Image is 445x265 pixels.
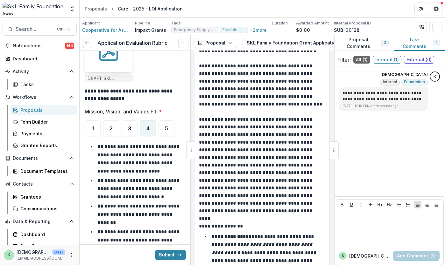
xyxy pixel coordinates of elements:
[3,23,77,36] button: Search...
[135,27,166,33] p: Impact Grants
[357,201,365,208] button: Italicize
[337,56,351,64] p: Filter:
[146,126,150,131] span: 4
[56,26,71,33] div: Ctrl + K
[434,75,436,79] div: kristen
[20,81,72,88] div: Tasks
[222,28,245,32] span: Flexible Emergency Cash Assistance
[174,28,215,32] span: Emergency Supply Distribution & Rapid Response Meals via CBO's
[296,27,310,33] p: $0.00
[10,105,77,115] a: Proposals
[404,80,425,84] span: Foundation
[92,126,94,131] span: 1
[20,142,72,149] div: Grantee Reports
[20,243,72,249] div: Data Report
[380,71,428,78] p: [DEMOGRAPHIC_DATA]
[404,56,434,64] span: External ( 0 )
[338,201,346,208] button: Bold
[178,38,188,48] button: Options
[13,181,67,187] span: Contacts
[385,201,393,208] button: Heading 2
[20,194,72,200] div: Grantees
[20,168,72,174] div: Document Templates
[165,126,168,131] span: 5
[10,203,77,214] a: Communications
[353,56,370,64] span: All ( 1 )
[373,56,401,64] span: Internal ( 1 )
[13,219,67,224] span: Data & Reporting
[433,201,440,208] button: Align Right
[20,107,72,113] div: Proposals
[3,3,65,15] img: SKL Family Foundation logo
[17,249,50,255] p: [DEMOGRAPHIC_DATA]
[243,38,359,48] button: SKL Family Foundation Grant Application
[3,92,77,102] button: Open Workflows
[10,192,77,202] a: Grantees
[3,216,77,227] button: Open Data & Reporting
[334,20,371,26] p: Internal Proposal ID
[20,205,72,212] div: Communications
[436,40,437,45] span: 1
[384,40,386,45] span: 0
[20,130,72,137] div: Payments
[135,20,150,26] p: Pipeline
[97,40,167,46] h3: Application Evaluation Rubric
[10,241,77,251] a: Data Report
[349,253,391,259] p: [DEMOGRAPHIC_DATA]
[10,140,77,151] a: Grantee Reports
[68,3,77,15] button: Open entity switcher
[85,5,107,12] div: Proposals
[10,229,77,240] a: Dashboard
[13,69,67,74] span: Activity
[171,20,181,26] p: Tags
[395,201,403,208] button: Bullet List
[82,20,100,26] p: Applicant
[88,76,130,81] span: DRAFT SKL Appendix F (Revised [DATE]).docx.pdf
[342,254,344,257] div: kristen
[3,53,77,64] a: Dashboard
[383,80,397,84] span: Internal
[334,35,394,51] button: Proposal Comments
[65,43,74,49] span: 144
[10,79,77,90] a: Tasks
[82,4,109,13] a: Proposals
[404,201,412,208] button: Ordered List
[52,249,65,255] p: User
[85,24,132,82] div: DRAFT SKL Appendix F (Revised [DATE]).docx.pdf
[423,201,431,208] button: Align Center
[3,153,77,163] button: Open Documents
[394,35,445,51] button: Task Comments
[13,156,67,161] span: Documents
[17,255,65,261] p: [EMAIL_ADDRESS][DOMAIN_NAME]
[20,231,72,238] div: Dashboard
[82,4,185,13] nav: breadcrumb
[334,27,360,33] p: SUB-00128
[3,41,77,51] button: Notifications144
[128,126,131,131] span: 3
[296,20,329,26] p: Awarded Amount
[13,43,65,49] span: Notifications
[20,119,72,125] div: Form Builder
[393,251,440,261] button: Add Comment
[376,201,384,208] button: Heading 1
[430,3,442,15] button: Get Help
[68,251,75,259] button: More
[367,201,374,208] button: Strike
[194,38,237,48] button: Proposal
[109,126,113,131] span: 2
[343,104,424,108] p: [DATE] 12:10 PM • a few seconds ago
[155,250,186,260] button: Submit
[118,5,183,12] div: Care - 2025 - LOI Application
[414,201,421,208] button: Align Left
[16,26,53,32] span: Search...
[250,27,267,33] button: +2more
[272,20,288,26] p: Duration
[10,166,77,176] a: Document Templates
[8,253,10,257] div: kristen
[10,128,77,139] a: Payments
[10,117,77,127] a: Form Builder
[82,27,130,33] a: Cooperative for Assistance and Relief Everywhere, Inc.
[13,55,72,62] div: Dashboard
[3,66,77,77] button: Open Activity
